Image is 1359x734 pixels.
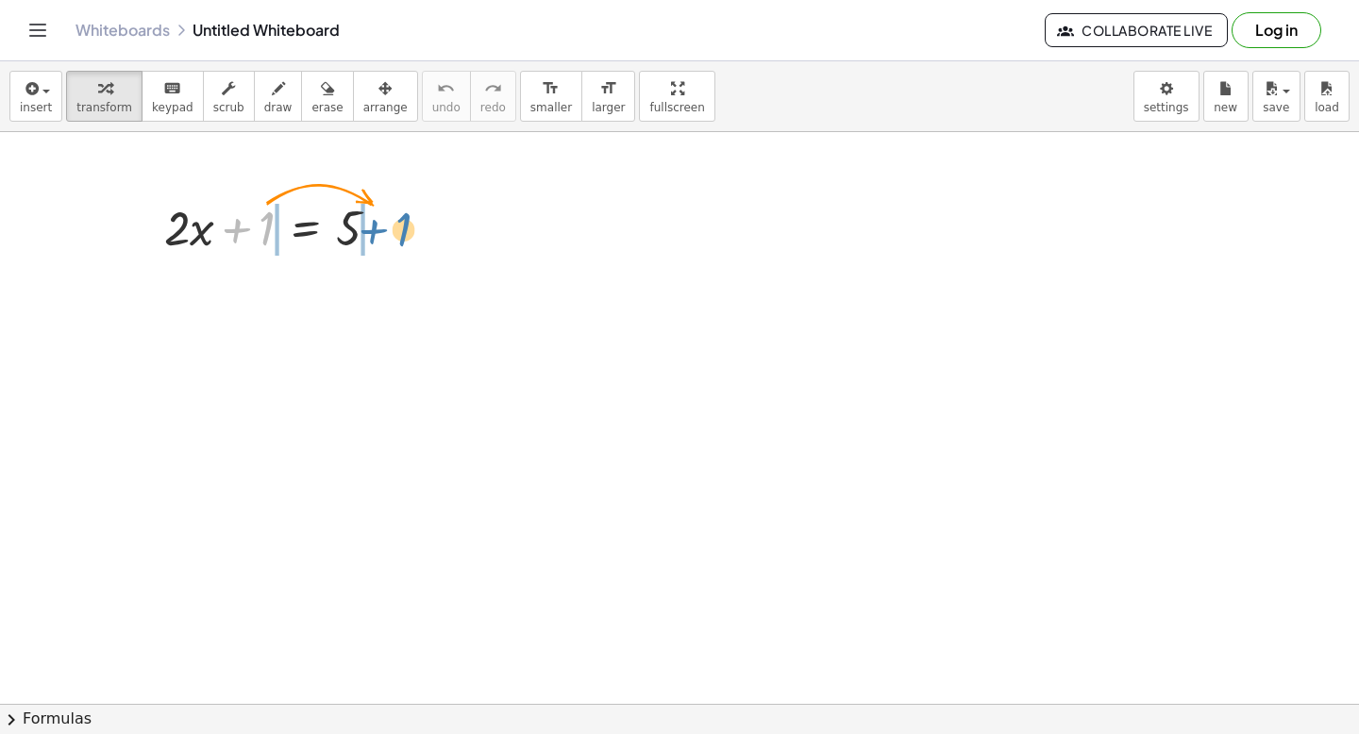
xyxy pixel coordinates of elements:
a: Whiteboards [75,21,170,40]
button: arrange [353,71,418,122]
i: undo [437,77,455,100]
button: load [1304,71,1350,122]
span: new [1214,101,1237,114]
button: erase [301,71,353,122]
span: erase [311,101,343,114]
span: smaller [530,101,572,114]
span: redo [480,101,506,114]
i: keyboard [163,77,181,100]
span: scrub [213,101,244,114]
button: transform [66,71,143,122]
button: format_sizelarger [581,71,635,122]
span: fullscreen [649,101,704,114]
span: Collaborate Live [1061,22,1212,39]
button: draw [254,71,303,122]
span: save [1263,101,1289,114]
span: undo [432,101,461,114]
span: settings [1144,101,1189,114]
button: save [1252,71,1300,122]
button: Collaborate Live [1045,13,1228,47]
button: format_sizesmaller [520,71,582,122]
button: settings [1133,71,1200,122]
span: insert [20,101,52,114]
i: format_size [599,77,617,100]
span: draw [264,101,293,114]
span: transform [76,101,132,114]
span: larger [592,101,625,114]
button: undoundo [422,71,471,122]
button: Toggle navigation [23,15,53,45]
button: redoredo [470,71,516,122]
button: Log in [1232,12,1321,48]
i: redo [484,77,502,100]
button: new [1203,71,1249,122]
span: load [1315,101,1339,114]
button: scrub [203,71,255,122]
button: keyboardkeypad [142,71,204,122]
span: keypad [152,101,193,114]
span: arrange [363,101,408,114]
button: fullscreen [639,71,714,122]
i: format_size [542,77,560,100]
button: insert [9,71,62,122]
